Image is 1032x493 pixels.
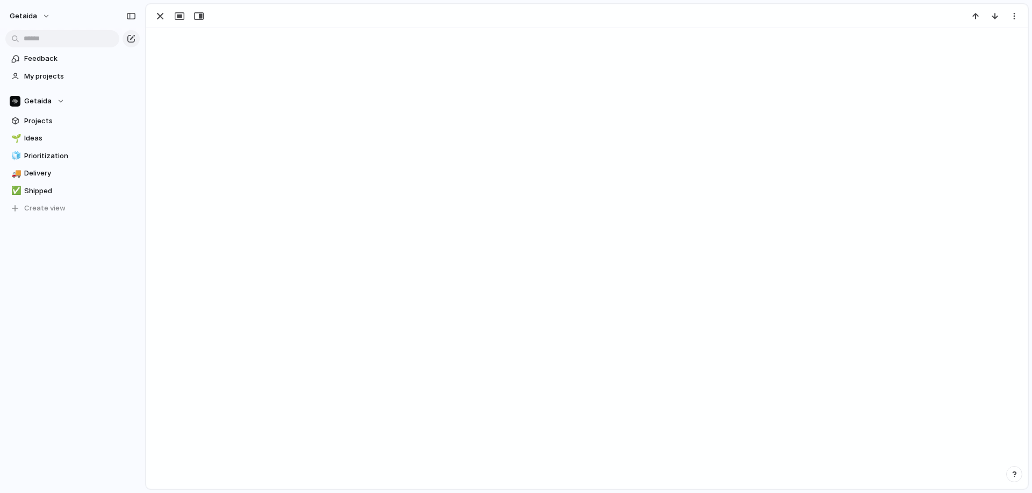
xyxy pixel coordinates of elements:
[5,51,140,67] a: Feedback
[24,96,52,107] span: Getaida
[10,168,20,179] button: 🚚
[11,132,19,145] div: 🌱
[5,68,140,84] a: My projects
[5,130,140,146] a: 🌱Ideas
[24,116,136,126] span: Projects
[24,168,136,179] span: Delivery
[5,165,140,181] a: 🚚Delivery
[24,186,136,196] span: Shipped
[24,53,136,64] span: Feedback
[11,185,19,197] div: ✅
[5,8,56,25] button: getaida
[10,133,20,144] button: 🌱
[24,71,136,82] span: My projects
[10,151,20,161] button: 🧊
[5,148,140,164] a: 🧊Prioritization
[5,113,140,129] a: Projects
[5,200,140,216] button: Create view
[24,203,66,214] span: Create view
[24,133,136,144] span: Ideas
[24,151,136,161] span: Prioritization
[11,150,19,162] div: 🧊
[10,11,37,22] span: getaida
[5,93,140,109] button: Getaida
[11,167,19,180] div: 🚚
[5,183,140,199] a: ✅Shipped
[10,186,20,196] button: ✅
